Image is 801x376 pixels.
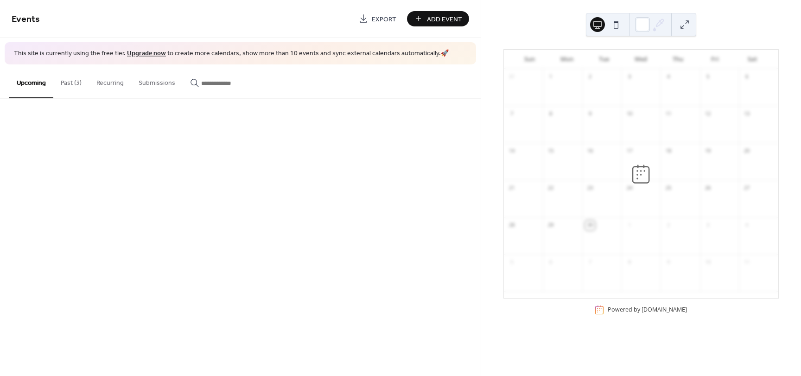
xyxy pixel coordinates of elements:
div: 28 [507,220,517,230]
div: 26 [703,183,713,193]
div: 7 [585,257,595,268]
div: 30 [585,220,595,230]
div: 9 [663,257,674,268]
div: 8 [624,257,635,268]
div: 3 [624,72,635,82]
div: Tue [585,50,623,69]
div: 4 [663,72,674,82]
div: Sat [734,50,771,69]
div: 2 [585,72,595,82]
div: 6 [546,257,556,268]
button: Upcoming [9,64,53,98]
a: Upgrade now [127,47,166,60]
div: 18 [663,146,674,156]
div: 7 [507,109,517,119]
div: 10 [703,257,713,268]
span: Add Event [427,14,462,24]
div: 1 [624,220,635,230]
button: Recurring [89,64,131,97]
span: Events [12,10,40,28]
div: 4 [742,220,752,230]
div: 2 [663,220,674,230]
button: Add Event [407,11,469,26]
div: 10 [624,109,635,119]
div: 23 [585,183,595,193]
div: 20 [742,146,752,156]
div: Wed [623,50,660,69]
div: 31 [507,72,517,82]
div: 12 [703,109,713,119]
div: 29 [546,220,556,230]
div: 5 [507,257,517,268]
button: Submissions [131,64,183,97]
div: 13 [742,109,752,119]
div: 16 [585,146,595,156]
div: Thu [660,50,697,69]
div: 3 [703,220,713,230]
a: [DOMAIN_NAME] [642,306,687,313]
div: 9 [585,109,595,119]
div: 22 [546,183,556,193]
div: 27 [742,183,752,193]
div: 14 [507,146,517,156]
button: Past (3) [53,64,89,97]
a: Export [352,11,403,26]
div: 11 [663,109,674,119]
div: 21 [507,183,517,193]
div: 5 [703,72,713,82]
div: 25 [663,183,674,193]
div: 17 [624,146,635,156]
div: 6 [742,72,752,82]
div: 15 [546,146,556,156]
div: Powered by [608,306,687,313]
div: 8 [546,109,556,119]
div: Mon [548,50,585,69]
div: 11 [742,257,752,268]
div: 19 [703,146,713,156]
div: 24 [624,183,635,193]
span: This site is currently using the free tier. to create more calendars, show more than 10 events an... [14,49,449,58]
div: Fri [697,50,734,69]
div: Sun [511,50,548,69]
span: Export [372,14,396,24]
div: 1 [546,72,556,82]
